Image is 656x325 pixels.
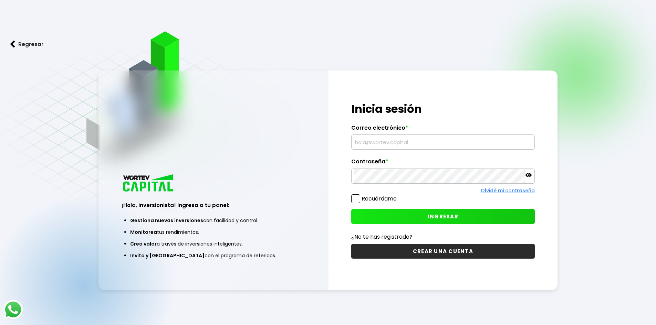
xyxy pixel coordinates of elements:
[354,135,532,149] input: hola@wortev.capital
[351,232,535,241] p: ¿No te has registrado?
[362,195,397,203] label: Recuérdame
[130,252,205,259] span: Invita y [GEOGRAPHIC_DATA]
[130,215,296,226] li: con facilidad y control.
[130,217,203,224] span: Gestiona nuevas inversiones
[351,232,535,259] a: ¿No te has registrado?CREAR UNA CUENTA
[351,244,535,259] button: CREAR UNA CUENTA
[130,229,157,236] span: Monitorea
[10,41,15,48] img: flecha izquierda
[351,158,535,169] label: Contraseña
[122,173,176,194] img: logo_wortev_capital
[130,238,296,250] li: a través de inversiones inteligentes.
[351,101,535,117] h1: Inicia sesión
[130,226,296,238] li: tus rendimientos.
[3,300,23,319] img: logos_whatsapp-icon.242b2217.svg
[351,124,535,135] label: Correo electrónico
[130,250,296,261] li: con el programa de referidos.
[481,187,535,194] a: Olvidé mi contraseña
[351,209,535,224] button: INGRESAR
[130,240,157,247] span: Crea valor
[428,213,458,220] span: INGRESAR
[122,201,305,209] h3: ¡Hola, inversionista! Ingresa a tu panel:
